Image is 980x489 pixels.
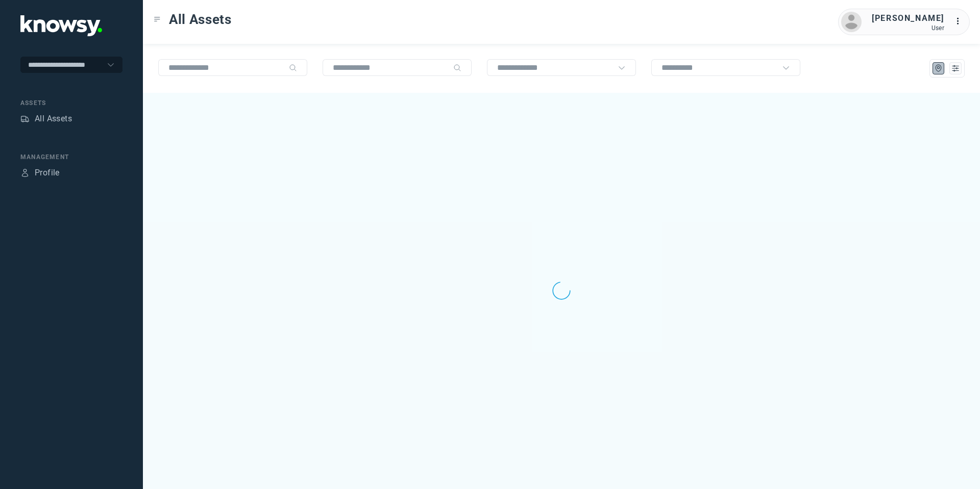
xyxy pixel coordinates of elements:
[20,114,30,123] div: Assets
[20,15,102,36] img: Application Logo
[934,64,943,73] div: Map
[951,64,960,73] div: List
[453,64,461,72] div: Search
[20,168,30,177] div: Profile
[20,152,122,162] div: Management
[954,15,967,28] div: :
[955,17,965,25] tspan: ...
[954,15,967,29] div: :
[169,10,232,29] span: All Assets
[20,113,72,125] a: AssetsAll Assets
[289,64,297,72] div: Search
[154,16,161,23] div: Toggle Menu
[841,12,862,32] img: avatar.png
[20,167,60,179] a: ProfileProfile
[872,24,944,32] div: User
[35,167,60,179] div: Profile
[35,113,72,125] div: All Assets
[20,98,122,108] div: Assets
[872,12,944,24] div: [PERSON_NAME]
